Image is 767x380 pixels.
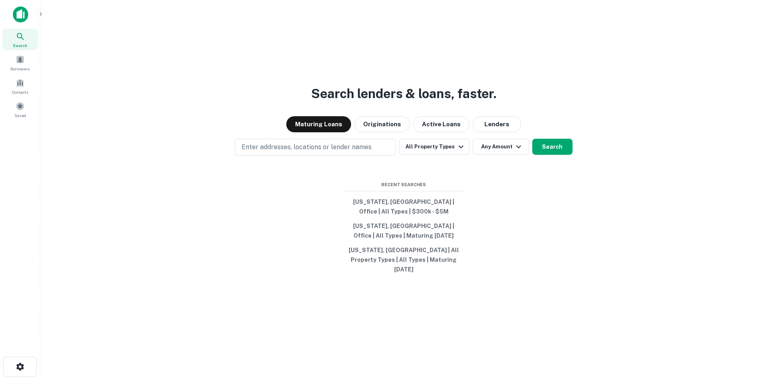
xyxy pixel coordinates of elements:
button: Search [532,139,573,155]
span: Contacts [12,89,28,95]
button: Originations [354,116,410,132]
button: [US_STATE], [GEOGRAPHIC_DATA] | Office | All Types | $300k - $5M [343,195,464,219]
img: capitalize-icon.png [13,6,28,23]
span: Saved [14,112,26,119]
button: Active Loans [413,116,469,132]
button: Maturing Loans [286,116,351,132]
a: Saved [2,99,38,120]
h3: Search lenders & loans, faster. [311,84,496,103]
button: Lenders [473,116,521,132]
span: Recent Searches [343,181,464,188]
a: Borrowers [2,52,38,74]
button: [US_STATE], [GEOGRAPHIC_DATA] | Office | All Types | Maturing [DATE] [343,219,464,243]
button: All Property Types [399,139,469,155]
span: Search [13,42,27,49]
button: [US_STATE], [GEOGRAPHIC_DATA] | All Property Types | All Types | Maturing [DATE] [343,243,464,277]
button: Any Amount [473,139,529,155]
a: Contacts [2,75,38,97]
p: Enter addresses, locations or lender names [242,142,372,152]
span: Borrowers [10,66,30,72]
button: Enter addresses, locations or lender names [235,139,396,156]
iframe: Chat Widget [727,316,767,354]
a: Search [2,29,38,50]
